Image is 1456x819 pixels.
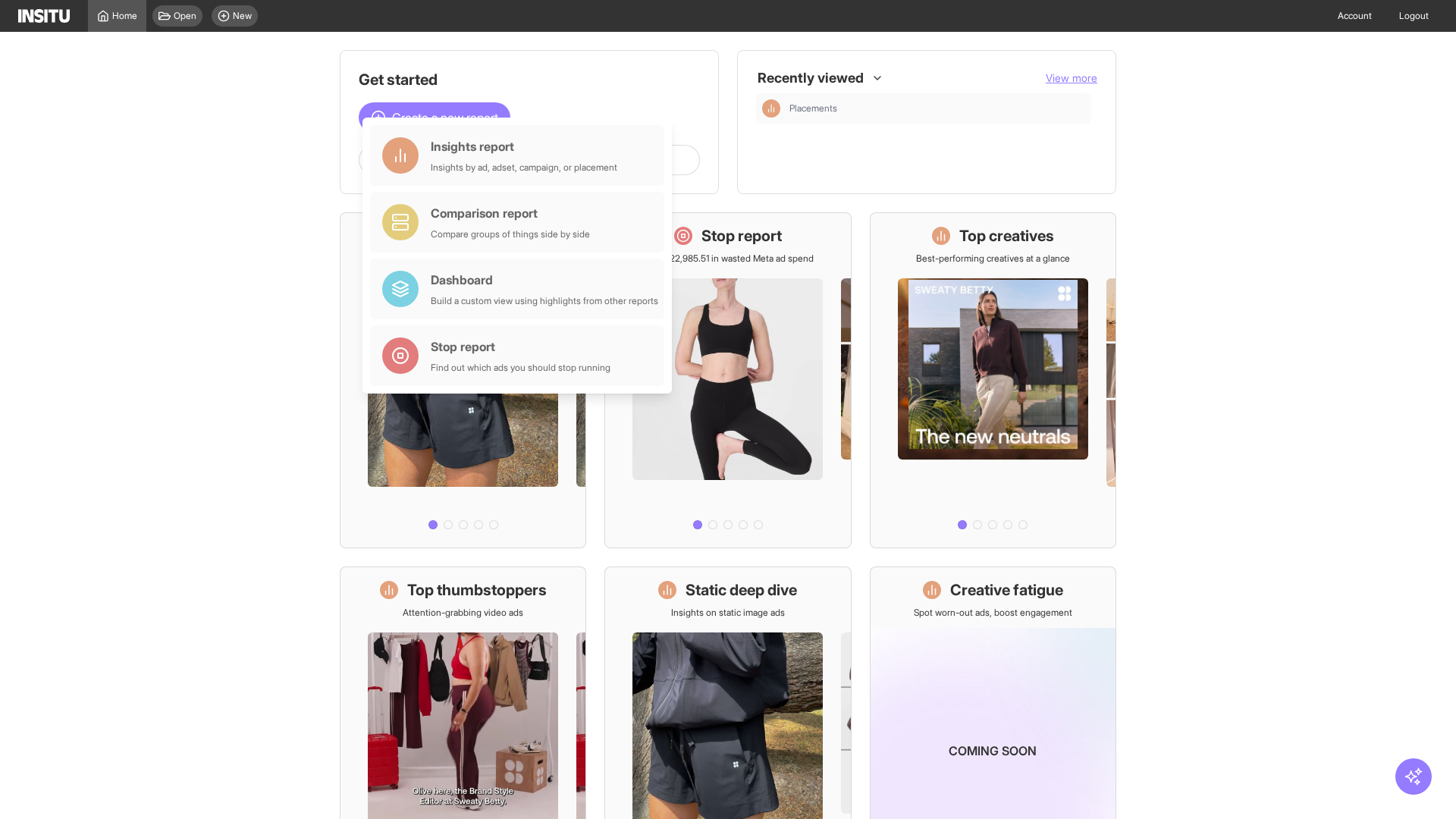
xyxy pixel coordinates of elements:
[431,162,617,174] div: Insights by ad, adset, campaign, or placement
[604,212,851,548] a: Stop reportSave £22,985.51 in wasted Meta ad spend
[431,204,590,222] div: Comparison report
[431,295,658,307] div: Build a custom view using highlights from other reports
[431,137,617,155] div: Insights report
[916,253,1070,265] p: Best-performing creatives at a glance
[112,10,137,22] span: Home
[392,108,498,127] span: Create a new report
[407,579,547,601] h1: Top thumbstoppers
[431,228,590,240] div: Compare groups of things side by side
[359,102,510,133] button: Create a new report
[671,607,785,619] p: Insights on static image ads
[789,102,837,115] span: Placements
[403,607,523,619] p: Attention-grabbing video ads
[1046,71,1097,84] span: View more
[340,212,586,548] a: What's live nowSee all active ads instantly
[174,10,196,22] span: Open
[431,362,610,374] div: Find out which ads you should stop running
[686,579,797,601] h1: Static deep dive
[762,99,780,118] div: Insights
[1046,71,1097,86] button: View more
[959,225,1054,246] h1: Top creatives
[233,10,252,22] span: New
[431,271,658,289] div: Dashboard
[359,69,700,90] h1: Get started
[431,337,610,356] div: Stop report
[870,212,1116,548] a: Top creativesBest-performing creatives at a glance
[18,9,70,23] img: Logo
[642,253,814,265] p: Save £22,985.51 in wasted Meta ad spend
[701,225,782,246] h1: Stop report
[789,102,1085,115] span: Placements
